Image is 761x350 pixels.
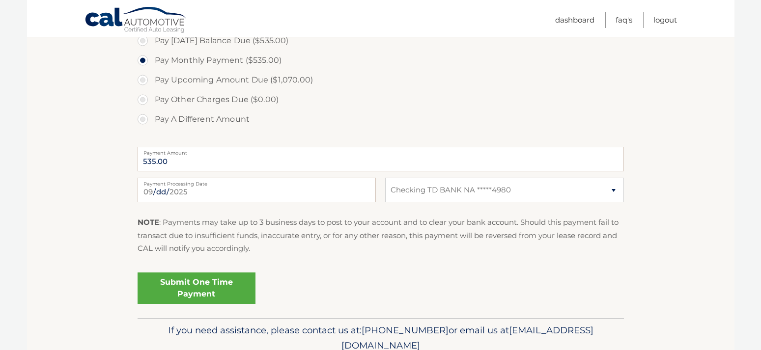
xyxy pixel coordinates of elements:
input: Payment Amount [138,147,624,171]
a: Submit One Time Payment [138,272,255,304]
label: Pay [DATE] Balance Due ($535.00) [138,31,624,51]
label: Payment Amount [138,147,624,155]
span: [PHONE_NUMBER] [362,324,449,336]
label: Pay A Different Amount [138,109,624,129]
strong: NOTE [138,217,159,227]
label: Pay Other Charges Due ($0.00) [138,90,624,109]
label: Payment Processing Date [138,178,376,186]
label: Pay Monthly Payment ($535.00) [138,51,624,70]
label: Pay Upcoming Amount Due ($1,070.00) [138,70,624,90]
a: FAQ's [616,12,632,28]
a: Logout [653,12,677,28]
input: Payment Date [138,178,376,202]
a: Dashboard [555,12,594,28]
p: : Payments may take up to 3 business days to post to your account and to clear your bank account.... [138,216,624,255]
a: Cal Automotive [85,6,188,35]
